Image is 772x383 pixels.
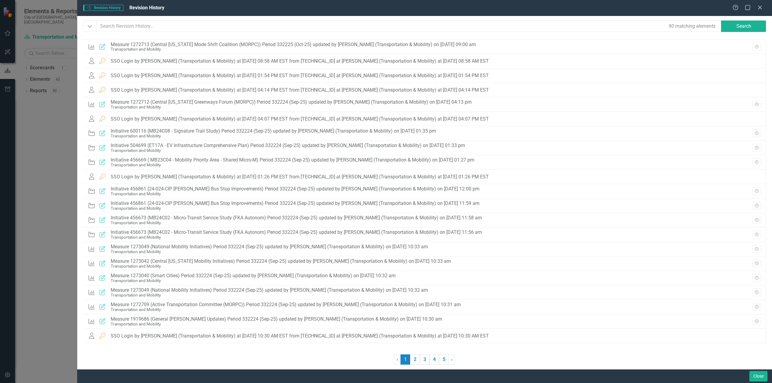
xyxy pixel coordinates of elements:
[111,302,461,307] div: Measure 1272709 (Active Transportation Committee (MORPC)) Period 332224 (Sep-25) updated by [PERS...
[439,354,449,365] a: 5
[111,192,479,196] div: Transportation and Mobility
[111,58,489,64] div: SSO Login by [PERSON_NAME] (Transportation & Mobility) at [DATE] 08:58 AM EST from [TECHNICAL_ID]...
[111,174,489,180] div: SSO Login by [PERSON_NAME] (Transportation & Mobility) at [DATE] 01:26 PM EST from [TECHNICAL_ID]...
[111,250,428,254] div: Transportation and Mobility
[410,354,420,365] a: 2
[667,21,717,31] div: 90 matching elements
[111,316,442,322] div: Measure 1919686 (General [PERSON_NAME] Updates) Period 332224 (Sep-25) updated by [PERSON_NAME] (...
[111,221,482,225] div: Transportation and Mobility
[111,333,489,339] div: SSO Login by [PERSON_NAME] (Transportation & Mobility) at [DATE] 10:30 AM EST from [TECHNICAL_ID]...
[83,5,123,11] span: Revision History
[111,99,472,105] div: Measure 1272712 (Central [US_STATE] Greenways Forum (MORPC)) Period 332224 (Sep-25) updated by [P...
[111,259,451,264] div: Measure 1273042 (Central [US_STATE] Mobility Initiatives) Period 332224 (Sep-25) updated by [PERS...
[451,356,453,362] span: ›
[111,105,472,109] div: Transportation and Mobility
[111,116,489,122] div: SSO Login by [PERSON_NAME] (Transportation & Mobility) at [DATE] 04:07 PM EST from [TECHNICAL_ID]...
[111,128,436,134] div: Initiative 600116 (MB24C08 - Signature Trail Study) Period 332224 (Sep-25) updated by [PERSON_NAM...
[111,244,428,250] div: Measure 1273049 (National Mobility Initiatives) Period 332224 (Sep-25) updated by [PERSON_NAME] (...
[420,354,429,365] a: 3
[111,264,451,268] div: Transportation and Mobility
[749,371,767,381] button: Close
[111,307,461,312] div: Transportation and Mobility
[111,134,436,138] div: Transportation and Mobility
[111,230,482,235] div: Initiative 456673 (MB24C02 - Micro-Transit Service Study (FKA Autonom) Period 332224 (Sep-25) upd...
[111,73,489,78] div: SSO Login by [PERSON_NAME] (Transportation & Mobility) at [DATE] 01:54 PM EST from [TECHNICAL_ID]...
[111,287,428,293] div: Measure 1273049 (National Mobility Initiatives) Period 332224 (Sep-25) updated by [PERSON_NAME] (...
[111,206,479,211] div: Transportation and Mobility
[721,20,766,32] button: Search
[111,163,474,167] div: Transportation and Mobility
[429,354,439,365] a: 4
[111,143,465,148] div: Initiative 504699 (ET17A - EV Infrastructure Comprehensive Plan) Period 332224 (Sep-25) updated b...
[111,293,428,297] div: Transportation and Mobility
[111,47,476,52] div: Transportation and Mobility
[111,148,465,153] div: Transportation and Mobility
[111,322,442,326] div: Transportation and Mobility
[397,356,398,362] span: ‹
[111,235,482,240] div: Transportation and Mobility
[111,157,474,163] div: Initiative 456669 ( MB23C04 - Mobility Priority Area - Shared Micro-M) Period 332224 (Sep-25) upd...
[400,354,410,365] span: 1
[129,5,164,11] span: Revision History
[96,20,722,32] input: Search Revision History...
[111,278,396,283] div: Transportation and Mobility
[111,273,396,278] div: Measure 1273040 (Smart Cities) Period 332224 (Sep-25) updated by [PERSON_NAME] (Transportation & ...
[111,201,479,206] div: Initiative 456861 (24-024-CIP [PERSON_NAME] Bus Stop Improvements) Period 332224 (Sep-25) updated...
[111,186,479,192] div: Initiative 456861 (24-024-CIP [PERSON_NAME] Bus Stop Improvements) Period 332224 (Sep-25) updated...
[111,42,476,47] div: Measure 1272713 (Central [US_STATE] Mode Shift Coalition (MORPC)) Period 332225 (Oct-25) updated ...
[111,215,482,221] div: Initiative 456673 (MB24C02 - Micro-Transit Service Study (FKA Autonom) Period 332224 (Sep-25) upd...
[111,87,489,93] div: SSO Login by [PERSON_NAME] (Transportation & Mobility) at [DATE] 04:14 PM EST from [TECHNICAL_ID]...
